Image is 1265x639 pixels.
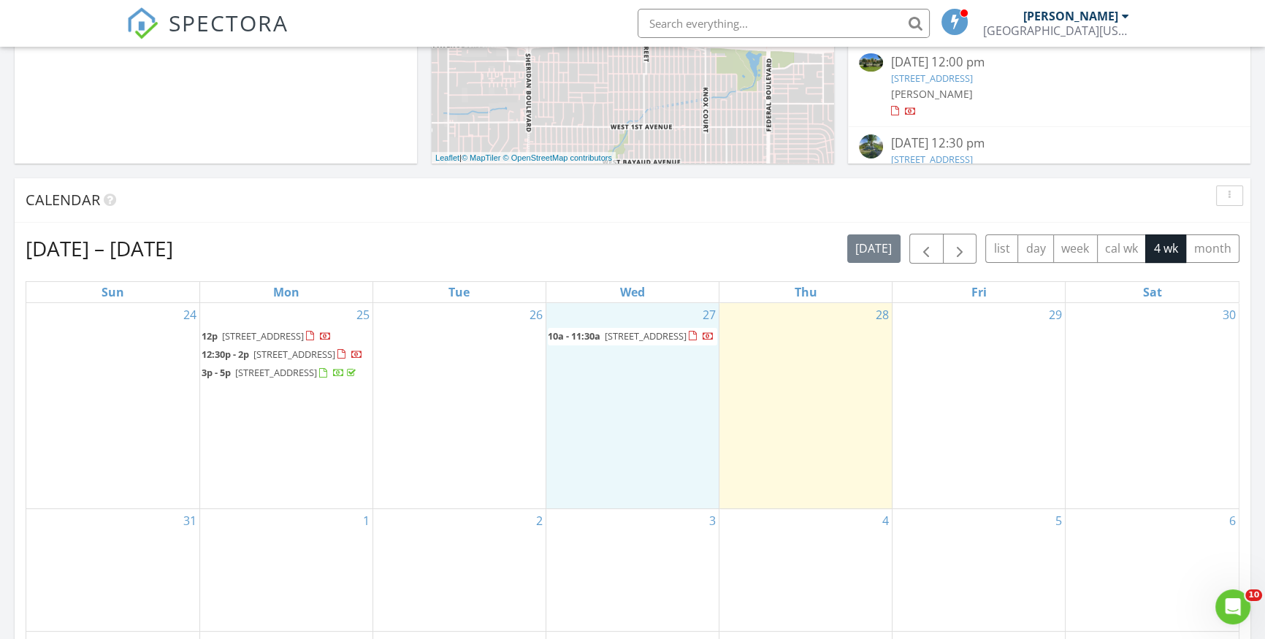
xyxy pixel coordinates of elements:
[1245,589,1262,601] span: 10
[180,303,199,326] a: Go to August 24, 2025
[890,72,972,85] a: [STREET_ADDRESS]
[26,509,199,632] td: Go to August 31, 2025
[1023,9,1118,23] div: [PERSON_NAME]
[548,329,600,343] span: 10a - 11:30a
[180,509,199,532] a: Go to August 31, 2025
[890,153,972,166] a: [STREET_ADDRESS]
[372,509,546,632] td: Go to September 2, 2025
[546,303,719,509] td: Go to August 27, 2025
[222,329,304,343] span: [STREET_ADDRESS]
[638,9,930,38] input: Search everything...
[353,303,372,326] a: Go to August 25, 2025
[719,303,893,509] td: Go to August 28, 2025
[527,303,546,326] a: Go to August 26, 2025
[719,509,893,632] td: Go to September 4, 2025
[99,282,127,302] a: Sunday
[879,509,892,532] a: Go to September 4, 2025
[126,7,158,39] img: The Best Home Inspection Software - Spectora
[533,509,546,532] a: Go to September 2, 2025
[985,234,1018,263] button: list
[202,348,363,361] a: 12:30p - 2p [STREET_ADDRESS]
[859,53,883,72] img: 9378749%2Fcover_photos%2FI6Maxum8x0jGFcYVO6BD%2Fsmall.jpeg
[202,366,231,379] span: 3p - 5p
[1140,282,1165,302] a: Saturday
[235,366,317,379] span: [STREET_ADDRESS]
[1053,234,1098,263] button: week
[462,153,501,162] a: © MapTiler
[968,282,990,302] a: Friday
[202,346,371,364] a: 12:30p - 2p [STREET_ADDRESS]
[202,348,249,361] span: 12:30p - 2p
[873,303,892,326] a: Go to August 28, 2025
[202,364,371,382] a: 3p - 5p [STREET_ADDRESS]
[1226,509,1239,532] a: Go to September 6, 2025
[202,329,218,343] span: 12p
[893,303,1066,509] td: Go to August 29, 2025
[890,134,1207,153] div: [DATE] 12:30 pm
[126,20,288,50] a: SPECTORA
[1145,234,1186,263] button: 4 wk
[1097,234,1147,263] button: cal wk
[435,153,459,162] a: Leaflet
[1066,509,1239,632] td: Go to September 6, 2025
[943,234,977,264] button: Next
[1017,234,1054,263] button: day
[202,366,359,379] a: 3p - 5p [STREET_ADDRESS]
[859,53,1239,118] a: [DATE] 12:00 pm [STREET_ADDRESS] [PERSON_NAME]
[199,303,372,509] td: Go to August 25, 2025
[372,303,546,509] td: Go to August 26, 2025
[360,509,372,532] a: Go to September 1, 2025
[700,303,719,326] a: Go to August 27, 2025
[617,282,648,302] a: Wednesday
[1220,303,1239,326] a: Go to August 30, 2025
[446,282,473,302] a: Tuesday
[890,53,1207,72] div: [DATE] 12:00 pm
[199,509,372,632] td: Go to September 1, 2025
[1066,303,1239,509] td: Go to August 30, 2025
[1215,589,1250,624] iframe: Intercom live chat
[909,234,944,264] button: Previous
[1185,234,1239,263] button: month
[605,329,687,343] span: [STREET_ADDRESS]
[890,87,972,101] span: [PERSON_NAME]
[859,134,883,158] img: streetview
[983,23,1129,38] div: South Florida Building Inspections, Inc.
[169,7,288,38] span: SPECTORA
[548,329,714,343] a: 10a - 11:30a [STREET_ADDRESS]
[893,509,1066,632] td: Go to September 5, 2025
[26,234,173,263] h2: [DATE] – [DATE]
[546,509,719,632] td: Go to September 3, 2025
[706,509,719,532] a: Go to September 3, 2025
[202,328,371,345] a: 12p [STREET_ADDRESS]
[253,348,335,361] span: [STREET_ADDRESS]
[202,329,332,343] a: 12p [STREET_ADDRESS]
[1046,303,1065,326] a: Go to August 29, 2025
[548,328,717,345] a: 10a - 11:30a [STREET_ADDRESS]
[26,303,199,509] td: Go to August 24, 2025
[859,134,1239,199] a: [DATE] 12:30 pm [STREET_ADDRESS] [PERSON_NAME]
[26,190,100,210] span: Calendar
[792,282,820,302] a: Thursday
[847,234,901,263] button: [DATE]
[1052,509,1065,532] a: Go to September 5, 2025
[432,152,616,164] div: |
[270,282,302,302] a: Monday
[503,153,612,162] a: © OpenStreetMap contributors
